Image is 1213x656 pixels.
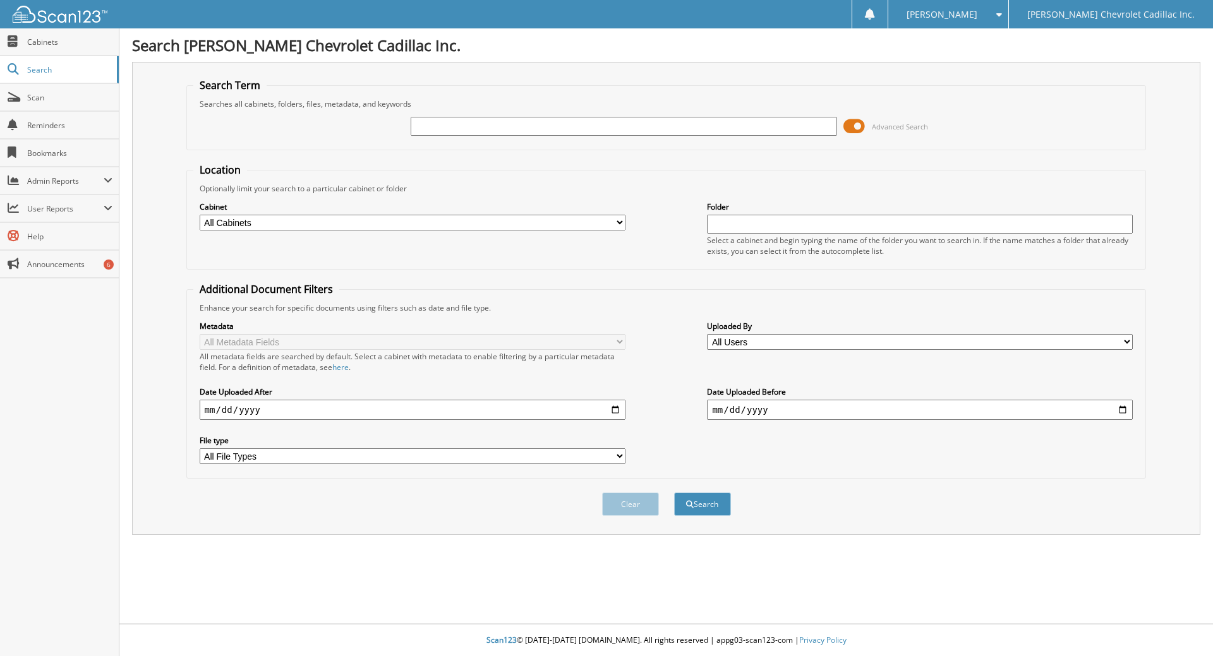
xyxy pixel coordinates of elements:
input: end [707,400,1133,420]
a: here [332,362,349,373]
span: Bookmarks [27,148,112,158]
div: All metadata fields are searched by default. Select a cabinet with metadata to enable filtering b... [200,351,625,373]
div: Enhance your search for specific documents using filters such as date and file type. [193,302,1140,313]
div: Searches all cabinets, folders, files, metadata, and keywords [193,98,1140,109]
span: Reminders [27,120,112,131]
label: Uploaded By [707,321,1133,331]
label: Folder [707,201,1133,212]
span: Admin Reports [27,176,104,186]
span: Scan [27,92,112,103]
span: Help [27,231,112,242]
label: Date Uploaded Before [707,386,1133,397]
span: Announcements [27,259,112,270]
legend: Additional Document Filters [193,282,339,296]
span: [PERSON_NAME] [907,11,977,18]
button: Search [674,492,731,516]
div: © [DATE]-[DATE] [DOMAIN_NAME]. All rights reserved | appg03-scan123-com | [119,625,1213,656]
span: Search [27,64,111,75]
span: Scan123 [486,635,517,645]
button: Clear [602,492,659,516]
span: [PERSON_NAME] Chevrolet Cadillac Inc. [1027,11,1195,18]
h1: Search [PERSON_NAME] Chevrolet Cadillac Inc. [132,35,1200,56]
label: Cabinet [200,201,625,212]
input: start [200,400,625,420]
div: Select a cabinet and begin typing the name of the folder you want to search in. If the name match... [707,235,1133,256]
span: User Reports [27,203,104,214]
span: Cabinets [27,37,112,47]
label: Metadata [200,321,625,331]
span: Advanced Search [872,122,928,131]
img: scan123-logo-white.svg [13,6,107,23]
div: Optionally limit your search to a particular cabinet or folder [193,183,1140,194]
label: File type [200,435,625,446]
div: 6 [104,259,114,270]
a: Privacy Policy [799,635,847,645]
legend: Search Term [193,78,267,92]
legend: Location [193,163,247,177]
label: Date Uploaded After [200,386,625,397]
